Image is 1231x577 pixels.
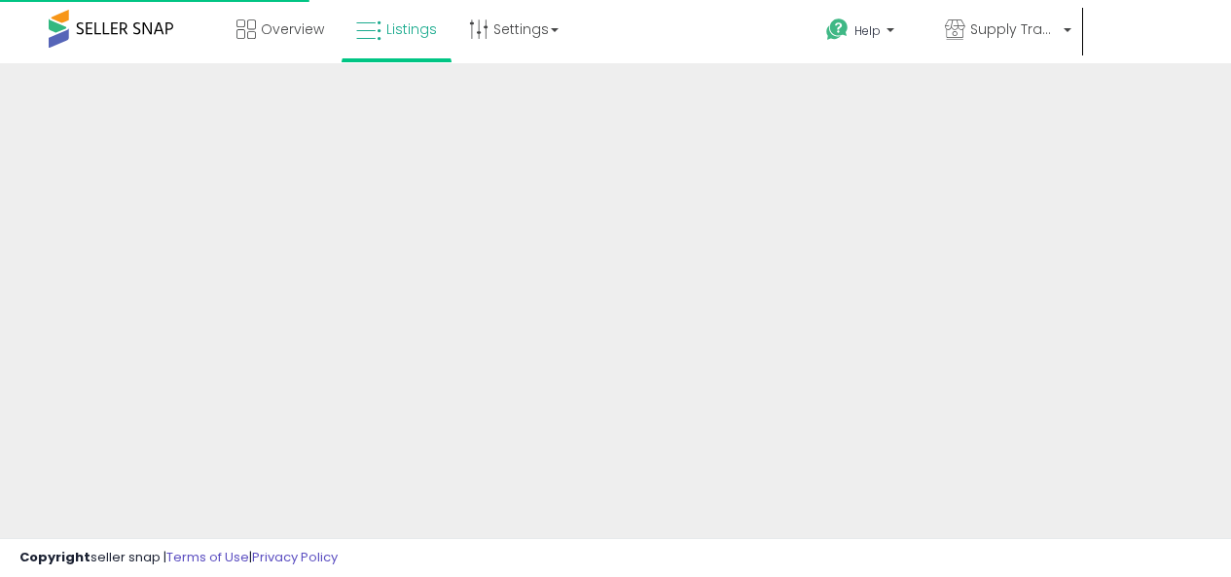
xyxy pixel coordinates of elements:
span: Listings [386,19,437,39]
strong: Copyright [19,548,91,566]
a: Help [811,3,927,63]
i: Get Help [825,18,850,42]
a: Terms of Use [166,548,249,566]
div: seller snap | | [19,549,338,567]
span: Help [854,22,881,39]
span: Supply Trade LLC [970,19,1058,39]
a: Privacy Policy [252,548,338,566]
span: Overview [261,19,324,39]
